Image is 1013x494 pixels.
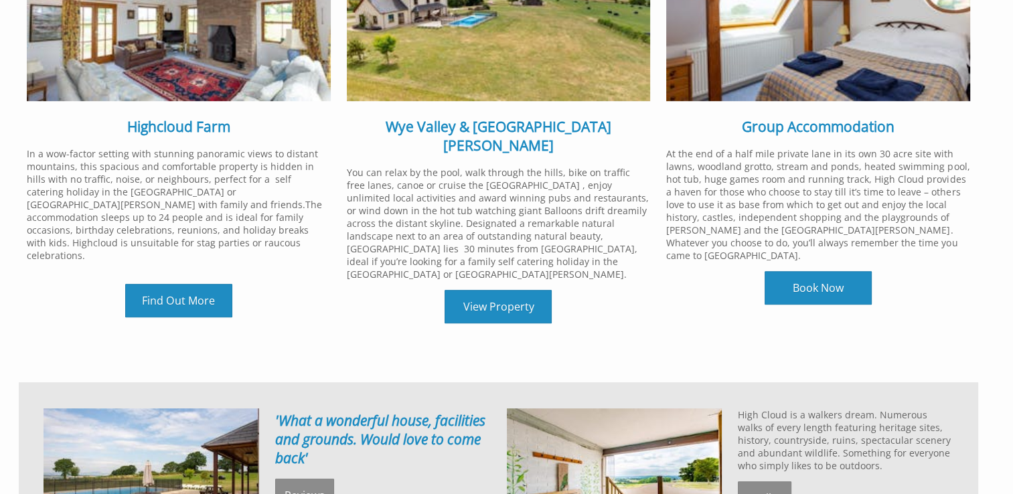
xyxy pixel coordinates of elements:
p: High Cloud is a walkers dream. Numerous walks of every length featuring heritage sites, history, ... [738,408,953,472]
p: At the end of a half mile private lane in its own 30 acre site with lawns, woodland grotto, strea... [666,147,970,262]
a: Find Out More [125,284,232,317]
a: View Property [445,290,552,323]
a: Book Now [765,271,872,305]
h2: Highcloud Farm [27,117,331,136]
p: You can relax by the pool, walk through the hills, bike on traffic free lanes, canoe or cruise th... [347,166,651,280]
p: In a wow-factor setting with stunning panoramic views to distant mountains, this spacious and com... [27,147,331,274]
h2: Wye Valley & [GEOGRAPHIC_DATA][PERSON_NAME] [347,117,651,155]
em: 'What a wonderful house, facilities and grounds. Would love to come back' [275,411,485,467]
h2: Group Accommodation [666,117,970,136]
